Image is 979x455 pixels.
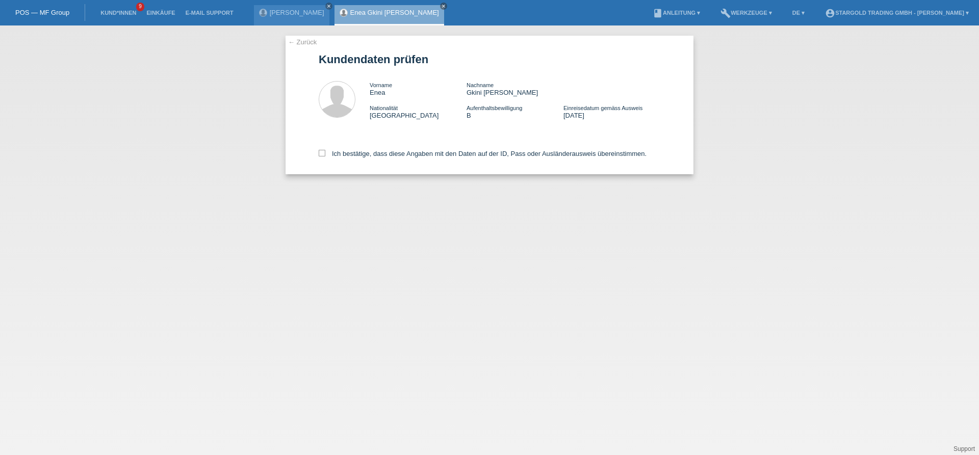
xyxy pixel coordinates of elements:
[350,9,439,16] a: Enea Gkini [PERSON_NAME]
[270,9,324,16] a: [PERSON_NAME]
[440,3,447,10] a: close
[370,81,467,96] div: Enea
[325,3,332,10] a: close
[95,10,141,16] a: Kund*innen
[648,10,705,16] a: bookAnleitung ▾
[136,3,144,11] span: 9
[467,104,563,119] div: B
[563,105,642,111] span: Einreisedatum gemäss Ausweis
[467,82,494,88] span: Nachname
[563,104,660,119] div: [DATE]
[441,4,446,9] i: close
[467,81,563,96] div: Gkini [PERSON_NAME]
[370,104,467,119] div: [GEOGRAPHIC_DATA]
[954,445,975,452] a: Support
[319,53,660,66] h1: Kundendaten prüfen
[288,38,317,46] a: ← Zurück
[181,10,239,16] a: E-Mail Support
[653,8,663,18] i: book
[141,10,180,16] a: Einkäufe
[787,10,810,16] a: DE ▾
[370,82,392,88] span: Vorname
[15,9,69,16] a: POS — MF Group
[825,8,835,18] i: account_circle
[370,105,398,111] span: Nationalität
[715,10,777,16] a: buildWerkzeuge ▾
[720,8,731,18] i: build
[319,150,647,157] label: Ich bestätige, dass diese Angaben mit den Daten auf der ID, Pass oder Ausländerausweis übereinsti...
[820,10,974,16] a: account_circleStargold Trading GmbH - [PERSON_NAME] ▾
[326,4,331,9] i: close
[467,105,522,111] span: Aufenthaltsbewilligung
